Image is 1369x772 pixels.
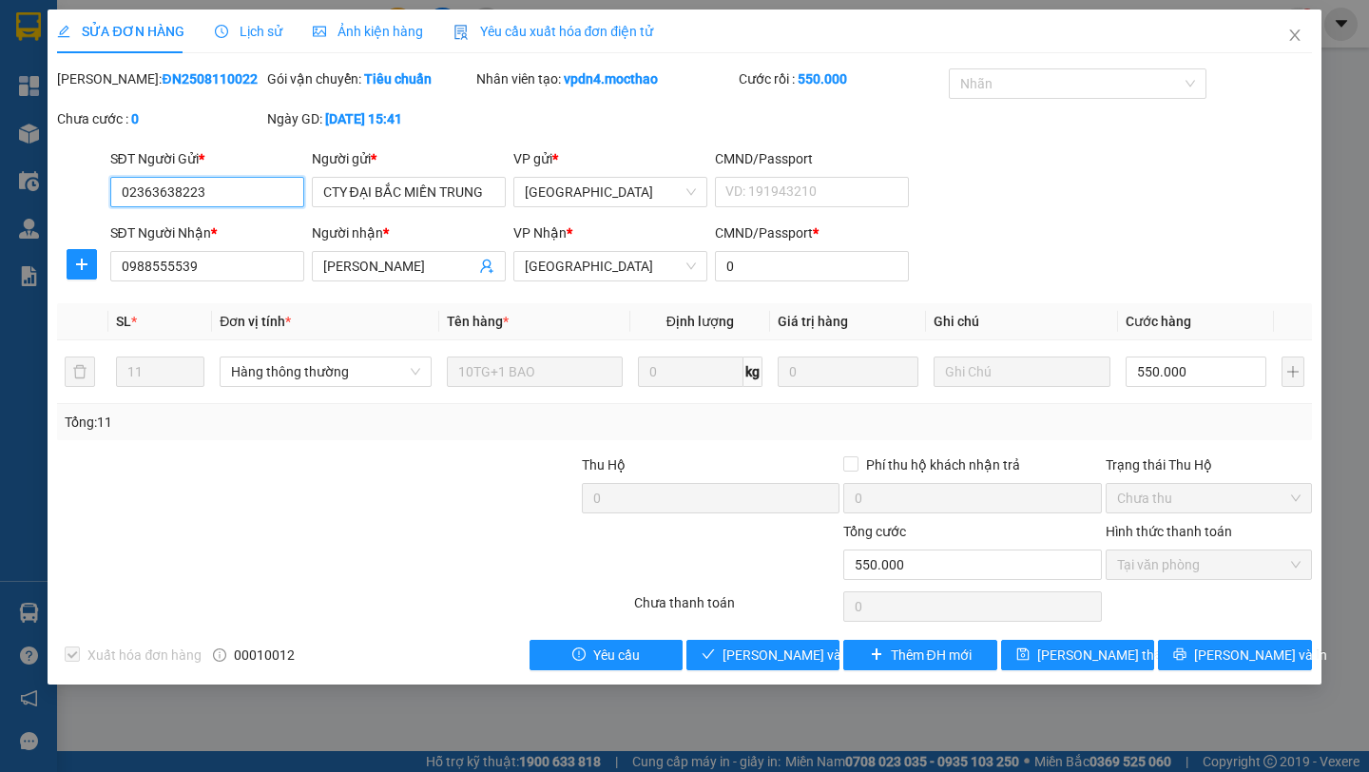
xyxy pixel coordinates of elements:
[364,71,432,87] b: Tiêu chuẩn
[220,314,291,329] span: Đơn vị tính
[858,454,1028,475] span: Phí thu hộ khách nhận trả
[513,225,567,241] span: VP Nhận
[267,68,473,89] div: Gói vận chuyển:
[525,178,696,206] span: Đà Nẵng
[162,71,257,87] b: ĐN2508110022
[213,648,226,662] span: info-circle
[582,457,626,473] span: Thu Hộ
[453,24,654,39] span: Yêu cầu xuất hóa đơn điện tử
[215,25,228,38] span: clock-circle
[1117,550,1301,579] span: Tại văn phòng
[479,259,494,274] span: user-add
[476,68,735,89] div: Nhân viên tạo:
[739,68,945,89] div: Cước rồi :
[447,357,623,387] input: VD: Bàn, Ghế
[267,108,473,129] div: Ngày GD:
[116,314,131,329] span: SL
[715,222,909,243] div: CMND/Passport
[632,592,842,626] div: Chưa thanh toán
[891,645,972,666] span: Thêm ĐH mới
[1282,357,1303,387] button: plus
[65,357,95,387] button: delete
[57,68,263,89] div: [PERSON_NAME]:
[778,357,919,387] input: 0
[934,357,1109,387] input: Ghi Chú
[1126,314,1191,329] span: Cước hàng
[1287,28,1302,43] span: close
[843,640,996,670] button: plusThêm ĐH mới
[215,24,282,39] span: Lịch sử
[67,249,97,280] button: plus
[325,111,402,126] b: [DATE] 15:41
[312,222,506,243] div: Người nhận
[57,24,183,39] span: SỬA ĐƠN HÀNG
[65,412,530,433] div: Tổng: 11
[686,640,839,670] button: check[PERSON_NAME] và Giao hàng
[530,640,683,670] button: exclamation-circleYêu cầu
[743,357,762,387] span: kg
[1117,484,1301,512] span: Chưa thu
[80,645,209,666] span: Xuất hóa đơn hàng
[843,524,906,539] span: Tổng cước
[1016,647,1030,663] span: save
[1173,647,1186,663] span: printer
[702,647,715,663] span: check
[564,71,658,87] b: vpdn4.mocthao
[447,314,509,329] span: Tên hàng
[715,148,909,169] div: CMND/Passport
[234,645,295,666] span: 00010012
[666,314,734,329] span: Định lượng
[870,647,883,663] span: plus
[572,647,586,663] span: exclamation-circle
[1106,524,1232,539] label: Hình thức thanh toán
[723,645,905,666] span: [PERSON_NAME] và Giao hàng
[1001,640,1154,670] button: save[PERSON_NAME] thay đổi
[67,257,96,272] span: plus
[57,25,70,38] span: edit
[1106,454,1312,475] div: Trạng thái Thu Hộ
[110,222,304,243] div: SĐT Người Nhận
[313,25,326,38] span: picture
[312,148,506,169] div: Người gửi
[593,645,640,666] span: Yêu cầu
[131,111,139,126] b: 0
[1037,645,1189,666] span: [PERSON_NAME] thay đổi
[313,24,423,39] span: Ảnh kiện hàng
[1194,645,1327,666] span: [PERSON_NAME] và In
[110,148,304,169] div: SĐT Người Gửi
[231,357,419,386] span: Hàng thông thường
[57,108,263,129] div: Chưa cước :
[1268,10,1321,63] button: Close
[778,314,848,329] span: Giá trị hàng
[926,303,1117,340] th: Ghi chú
[453,25,469,40] img: icon
[513,148,707,169] div: VP gửi
[1158,640,1311,670] button: printer[PERSON_NAME] và In
[525,252,696,280] span: Tuy Hòa
[798,71,847,87] b: 550.000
